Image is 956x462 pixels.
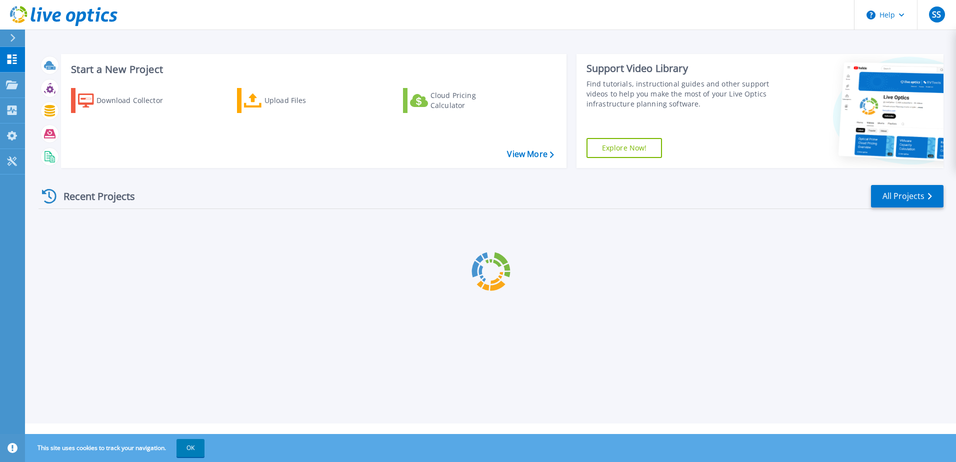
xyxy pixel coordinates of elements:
h3: Start a New Project [71,64,553,75]
div: Recent Projects [38,184,148,208]
a: Download Collector [71,88,182,113]
div: Download Collector [96,90,176,110]
div: Support Video Library [586,62,773,75]
div: Cloud Pricing Calculator [430,90,510,110]
a: All Projects [871,185,943,207]
a: Upload Files [237,88,348,113]
span: SS [932,10,941,18]
span: This site uses cookies to track your navigation. [27,439,204,457]
div: Upload Files [264,90,344,110]
button: OK [176,439,204,457]
a: Cloud Pricing Calculator [403,88,514,113]
a: Explore Now! [586,138,662,158]
div: Find tutorials, instructional guides and other support videos to help you make the most of your L... [586,79,773,109]
a: View More [507,149,553,159]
